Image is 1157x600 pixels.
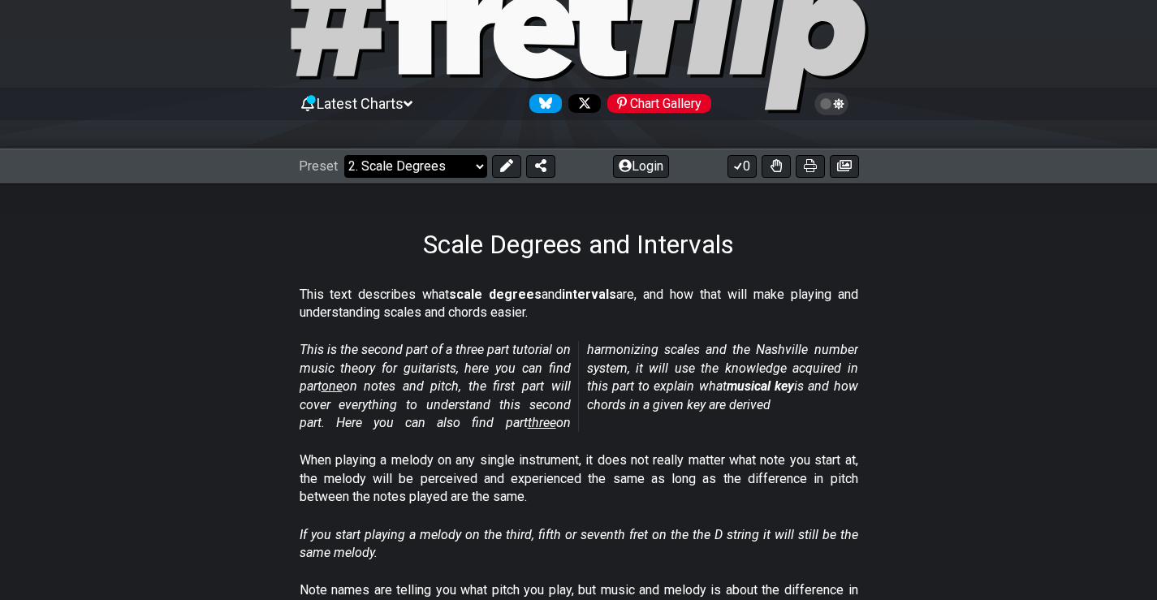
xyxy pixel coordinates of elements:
[300,451,858,506] p: When playing a melody on any single instrument, it does not really matter what note you start at,...
[492,155,521,178] button: Edit Preset
[449,287,542,302] strong: scale degrees
[300,286,858,322] p: This text describes what and are, and how that will make playing and understanding scales and cho...
[762,155,791,178] button: Toggle Dexterity for all fretkits
[523,94,562,113] a: Follow #fretflip at Bluesky
[300,527,858,560] em: If you start playing a melody on the third, fifth or seventh fret on the the D string it will sti...
[607,94,711,113] div: Chart Gallery
[526,155,555,178] button: Share Preset
[299,158,338,174] span: Preset
[727,155,757,178] button: 0
[562,94,601,113] a: Follow #fretflip at X
[796,155,825,178] button: Print
[613,155,669,178] button: Login
[344,155,487,178] select: Preset
[423,229,734,260] h1: Scale Degrees and Intervals
[601,94,711,113] a: #fretflip at Pinterest
[822,97,841,111] span: Toggle light / dark theme
[562,287,616,302] strong: intervals
[528,415,556,430] span: three
[317,95,404,112] span: Latest Charts
[322,378,343,394] span: one
[300,342,858,430] em: This is the second part of a three part tutorial on music theory for guitarists, here you can fin...
[830,155,859,178] button: Create image
[727,378,794,394] strong: musical key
